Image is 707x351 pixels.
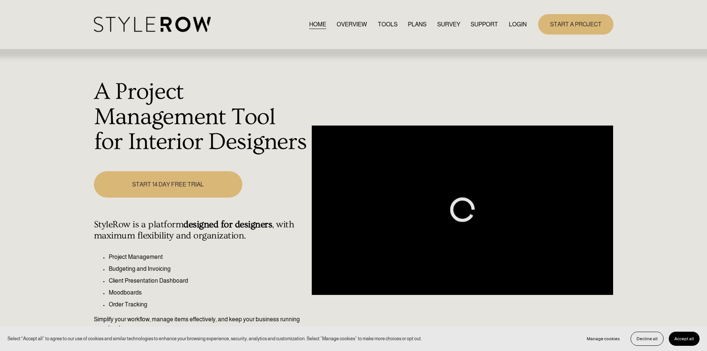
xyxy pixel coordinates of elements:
[437,19,460,29] a: SURVEY
[669,332,700,346] button: Accept all
[337,19,367,29] a: OVERVIEW
[94,79,308,155] h1: A Project Management Tool for Interior Designers
[631,332,664,346] button: Decline all
[538,14,613,35] a: START A PROJECT
[94,171,242,198] a: START 14 DAY FREE TRIAL
[7,335,422,342] p: Select “Accept all” to agree to our use of cookies and similar technologies to enhance your brows...
[109,276,308,285] p: Client Presentation Dashboard
[109,253,308,261] p: Project Management
[94,17,211,32] img: StyleRow
[471,19,498,29] a: folder dropdown
[183,219,272,230] strong: designed for designers
[94,315,308,333] p: Simplify your workflow, manage items effectively, and keep your business running seamlessly.
[109,264,308,273] p: Budgeting and Invoicing
[509,19,527,29] a: LOGIN
[378,19,397,29] a: TOOLS
[636,336,658,341] span: Decline all
[471,20,498,29] span: SUPPORT
[309,19,326,29] a: HOME
[109,288,308,297] p: Moodboards
[408,19,426,29] a: PLANS
[587,336,620,341] span: Manage cookies
[94,219,308,241] h4: StyleRow is a platform , with maximum flexibility and organization.
[674,336,694,341] span: Accept all
[109,300,308,309] p: Order Tracking
[581,332,625,346] button: Manage cookies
